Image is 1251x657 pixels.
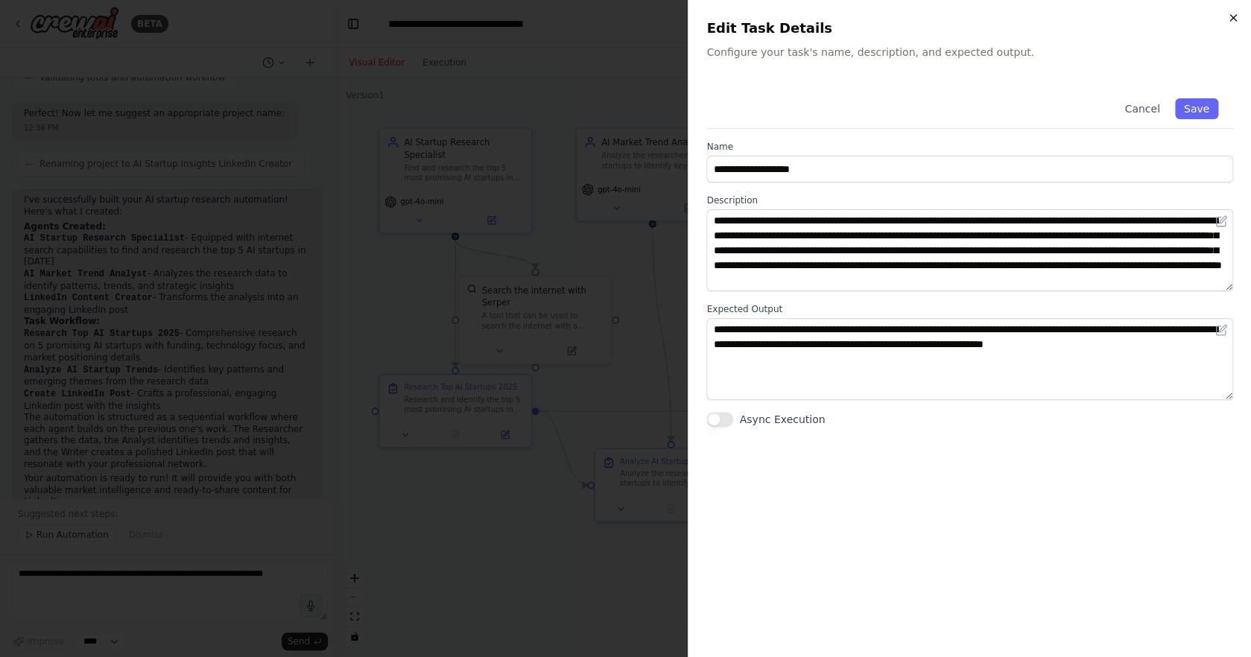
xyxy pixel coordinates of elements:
[706,141,1233,153] label: Name
[706,18,1233,39] h2: Edit Task Details
[1115,98,1168,119] button: Cancel
[1175,98,1218,119] button: Save
[1212,212,1230,230] button: Open in editor
[739,412,825,427] label: Async Execution
[1212,321,1230,339] button: Open in editor
[706,194,1233,206] label: Description
[706,45,1233,60] p: Configure your task's name, description, and expected output.
[706,303,1233,315] label: Expected Output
